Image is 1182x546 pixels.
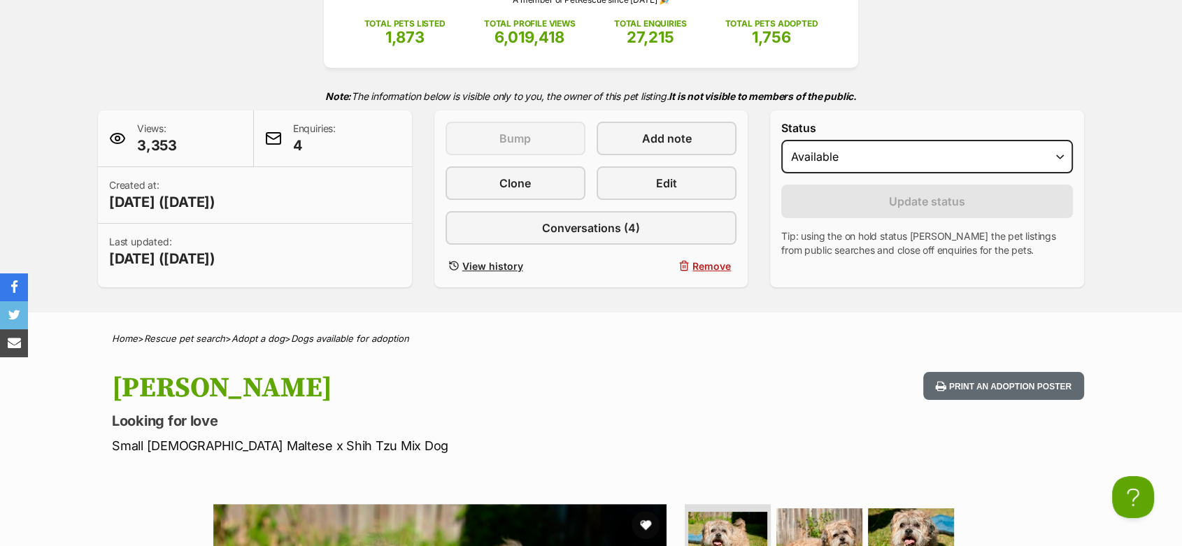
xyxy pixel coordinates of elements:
span: Edit [656,175,677,192]
button: Remove [597,256,736,276]
span: Update status [889,193,965,210]
p: Created at: [109,178,215,212]
p: Last updated: [109,235,215,268]
strong: Note: [325,90,351,102]
a: Adopt a dog [232,333,285,344]
span: 1,873 [385,28,425,46]
p: Looking for love [112,411,704,431]
h1: [PERSON_NAME] [112,372,704,404]
p: Enquiries: [293,122,336,155]
label: Status [781,122,1073,134]
button: Bump [446,122,585,155]
p: Views: [137,122,177,155]
span: [DATE] ([DATE]) [109,192,215,212]
span: Conversations (4) [542,220,640,236]
span: 27,215 [627,28,674,46]
button: favourite [632,511,660,539]
button: Update status [781,185,1073,218]
a: Add note [597,122,736,155]
iframe: Help Scout Beacon - Open [1112,476,1154,518]
a: Dogs available for adoption [291,333,409,344]
span: 1,756 [752,28,791,46]
p: TOTAL PETS LISTED [364,17,446,30]
span: 6,019,418 [494,28,564,46]
a: Clone [446,166,585,200]
strong: It is not visible to members of the public. [669,90,857,102]
p: The information below is visible only to you, the owner of this pet listing. [98,82,1084,110]
p: Tip: using the on hold status [PERSON_NAME] the pet listings from public searches and close off e... [781,229,1073,257]
p: TOTAL ENQUIRIES [614,17,686,30]
p: Small [DEMOGRAPHIC_DATA] Maltese x Shih Tzu Mix Dog [112,436,704,455]
span: [DATE] ([DATE]) [109,249,215,268]
span: Remove [692,259,731,273]
p: TOTAL PETS ADOPTED [725,17,818,30]
span: Add note [642,130,692,147]
a: Rescue pet search [144,333,225,344]
a: Home [112,333,138,344]
span: Bump [499,130,531,147]
a: Conversations (4) [446,211,737,245]
a: Edit [597,166,736,200]
button: Print an adoption poster [923,372,1084,401]
span: 4 [293,136,336,155]
p: TOTAL PROFILE VIEWS [484,17,576,30]
span: 3,353 [137,136,177,155]
a: View history [446,256,585,276]
div: > > > [77,333,1105,344]
span: Clone [499,175,531,192]
span: View history [462,259,523,273]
